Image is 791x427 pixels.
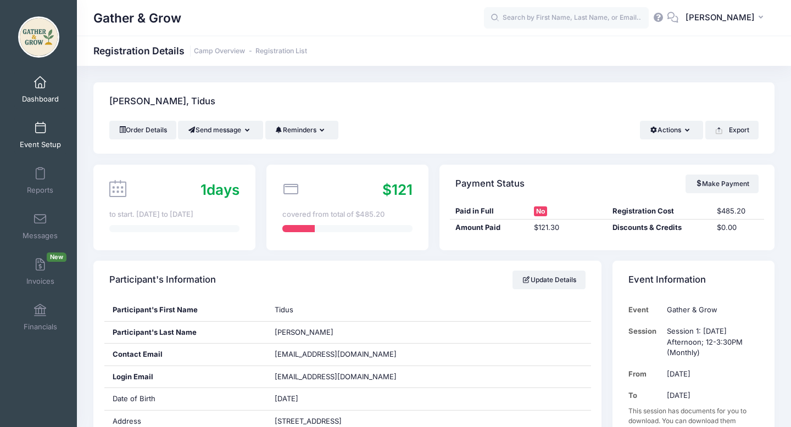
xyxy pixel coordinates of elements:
[14,161,66,200] a: Reports
[275,372,412,383] span: [EMAIL_ADDRESS][DOMAIN_NAME]
[686,175,759,193] a: Make Payment
[662,299,759,321] td: Gather & Grow
[194,47,245,55] a: Camp Overview
[678,5,775,31] button: [PERSON_NAME]
[27,186,53,195] span: Reports
[109,86,215,117] h4: [PERSON_NAME], Tidus
[282,209,413,220] div: covered from total of $485.20
[513,271,586,289] a: Update Details
[14,207,66,245] a: Messages
[662,321,759,363] td: Session 1: [DATE] Afternoon; 12-3:30PM (Monthly)
[14,298,66,336] a: Financials
[711,206,764,217] div: $485.20
[711,222,764,233] div: $0.00
[275,417,342,425] span: [STREET_ADDRESS]
[484,7,649,29] input: Search by First Name, Last Name, or Email...
[104,344,266,366] div: Contact Email
[382,181,413,198] span: $121
[47,252,66,262] span: New
[275,394,298,403] span: [DATE]
[705,121,759,139] button: Export
[178,121,263,139] button: Send message
[628,321,662,363] td: Session
[109,121,176,139] a: Order Details
[24,322,57,332] span: Financials
[628,299,662,321] td: Event
[628,385,662,406] td: To
[26,277,54,286] span: Invoices
[104,322,266,344] div: Participant's Last Name
[200,179,239,200] div: days
[14,116,66,154] a: Event Setup
[450,206,528,217] div: Paid in Full
[23,231,58,240] span: Messages
[93,5,181,31] h1: Gather & Grow
[109,265,216,296] h4: Participant's Information
[686,12,755,24] span: [PERSON_NAME]
[104,299,266,321] div: Participant's First Name
[534,206,547,216] span: No
[104,366,266,388] div: Login Email
[450,222,528,233] div: Amount Paid
[200,181,207,198] span: 1
[104,388,266,410] div: Date of Birth
[662,385,759,406] td: [DATE]
[662,363,759,385] td: [DATE]
[22,94,59,104] span: Dashboard
[275,328,333,336] span: [PERSON_NAME]
[14,252,66,291] a: InvoicesNew
[628,265,706,296] h4: Event Information
[109,209,239,220] div: to start. [DATE] to [DATE]
[607,222,711,233] div: Discounts & Credits
[255,47,307,55] a: Registration List
[93,45,307,57] h1: Registration Details
[607,206,711,217] div: Registration Cost
[275,305,293,314] span: Tidus
[275,350,397,358] span: [EMAIL_ADDRESS][DOMAIN_NAME]
[640,121,703,139] button: Actions
[455,168,525,199] h4: Payment Status
[14,70,66,109] a: Dashboard
[20,140,61,149] span: Event Setup
[265,121,338,139] button: Reminders
[528,222,607,233] div: $121.30
[628,363,662,385] td: From
[18,16,59,58] img: Gather & Grow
